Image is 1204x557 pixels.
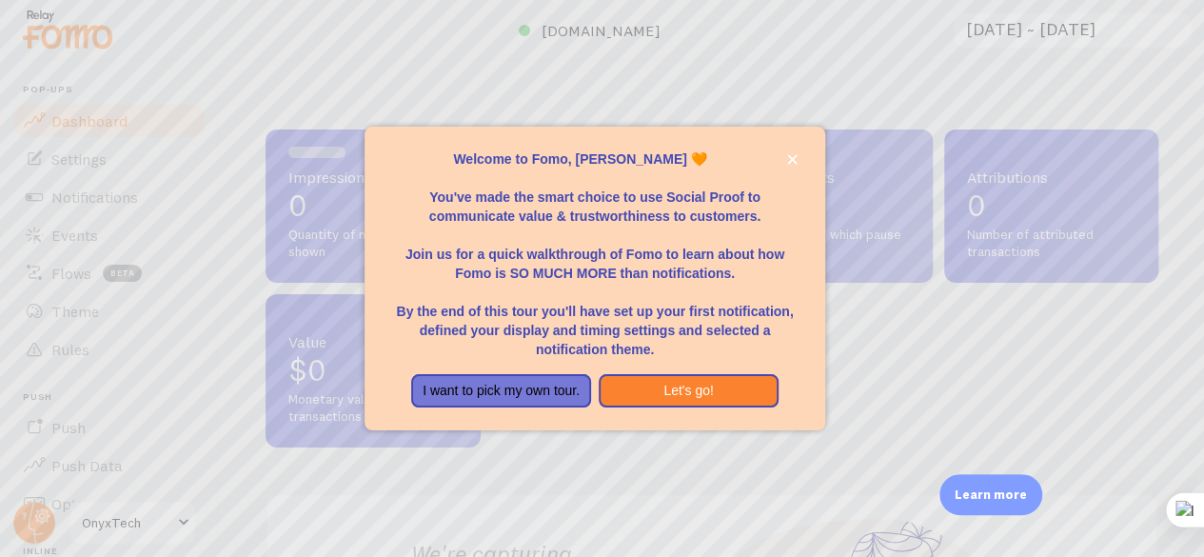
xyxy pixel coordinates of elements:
[387,169,802,226] p: You've made the smart choice to use Social Proof to communicate value & trustworthiness to custom...
[411,374,591,408] button: I want to pick my own tour.
[955,486,1027,504] p: Learn more
[599,374,779,408] button: Let's go!
[782,149,802,169] button: close,
[387,283,802,359] p: By the end of this tour you'll have set up your first notification, defined your display and timi...
[387,149,802,169] p: Welcome to Fomo, [PERSON_NAME] 🧡
[365,127,825,431] div: Welcome to Fomo, Hussnain Ashraf 🧡You&amp;#39;ve made the smart choice to use Social Proof to com...
[387,226,802,283] p: Join us for a quick walkthrough of Fomo to learn about how Fomo is SO MUCH MORE than notifications.
[939,474,1042,515] div: Learn more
